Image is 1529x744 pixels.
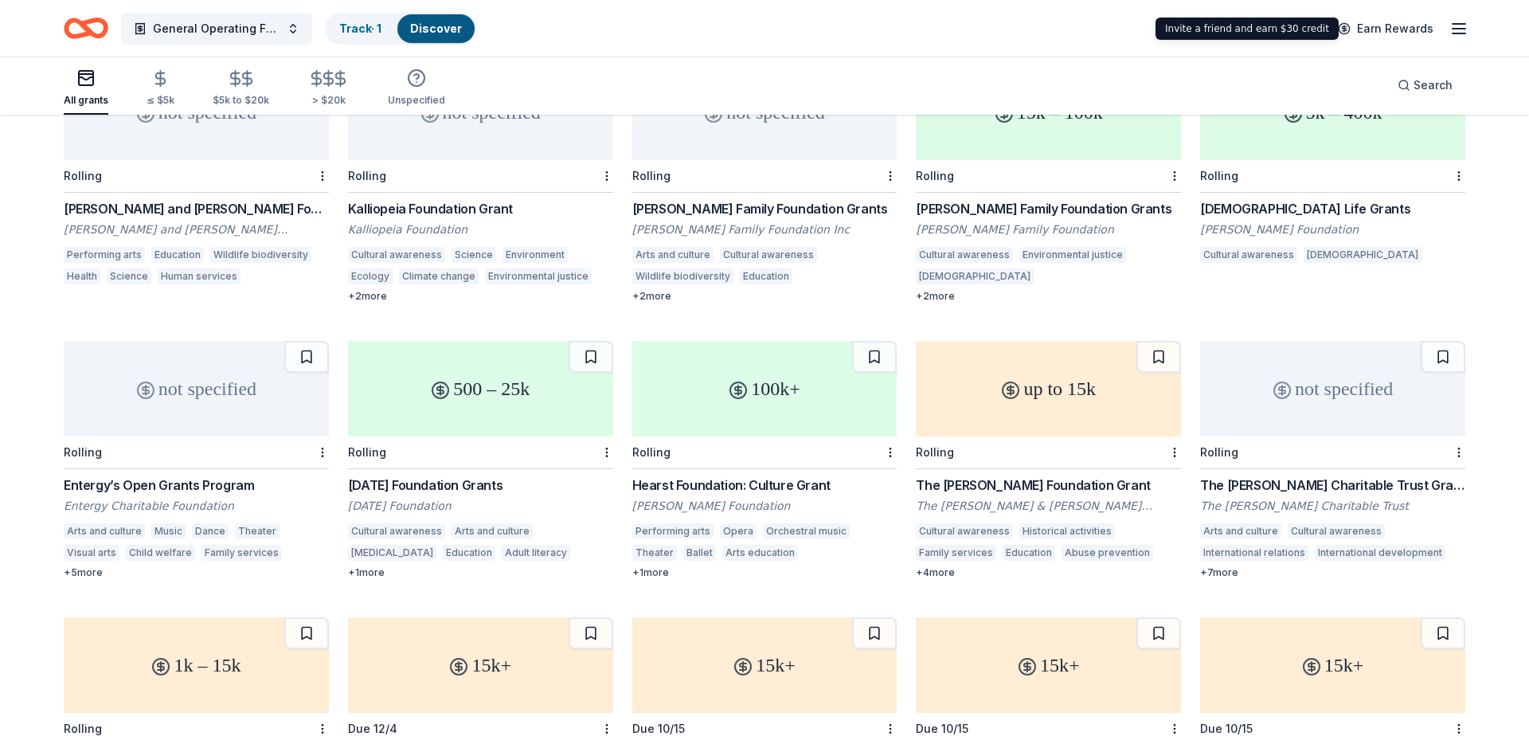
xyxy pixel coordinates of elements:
div: [PERSON_NAME] Foundation [632,498,897,514]
button: ≤ $5k [147,63,174,115]
div: Due 10/15 [632,722,685,735]
div: International relations [1200,545,1308,561]
div: Orchestral music [763,523,850,539]
div: Cultural awareness [1288,523,1385,539]
span: Search [1414,76,1453,95]
div: Education [1003,545,1055,561]
div: [PERSON_NAME] Family Foundation Grants [916,199,1181,218]
div: [DEMOGRAPHIC_DATA] Life Grants [1200,199,1465,218]
div: Unspecified [388,94,445,107]
div: Rolling [632,445,671,459]
div: The [PERSON_NAME] Charitable Trust [1200,498,1465,514]
div: Education [740,268,792,284]
div: Abuse prevention [1062,545,1153,561]
div: Artist's services [804,545,889,561]
div: Music [151,523,186,539]
a: not specifiedRollingThe [PERSON_NAME] Charitable Trust GrantThe [PERSON_NAME] Charitable TrustArt... [1200,341,1465,579]
div: Cultural awareness [916,247,1013,263]
div: [PERSON_NAME] Foundation [1200,221,1465,237]
a: 500 – 25kRolling[DATE] Foundation Grants[DATE] FoundationCultural awarenessArts and culture[MEDIC... [348,341,613,579]
div: [DATE] Foundation Grants [348,476,613,495]
button: General Operating Fund [121,13,312,45]
a: 100k+RollingHearst Foundation: Culture Grant[PERSON_NAME] FoundationPerforming artsOperaOrchestra... [632,341,897,579]
div: Wildlife biodiversity [632,268,733,284]
div: Family services [916,545,996,561]
div: The [PERSON_NAME] Charitable Trust Grant [1200,476,1465,495]
a: Home [64,10,108,47]
div: [PERSON_NAME] and [PERSON_NAME] Foundation Grant [64,199,329,218]
div: Historical activities [1019,523,1115,539]
a: Track· 1 [339,22,381,35]
div: Special population support [1040,268,1174,284]
div: Climate change [399,268,479,284]
div: [DEMOGRAPHIC_DATA] [1304,247,1421,263]
div: 15k+ [632,617,897,713]
div: [MEDICAL_DATA] [348,545,436,561]
div: 500 – 25k [348,341,613,437]
div: Environmental justice [1019,247,1126,263]
div: Environmental justice [485,268,592,284]
div: Rolling [916,169,954,182]
a: 15k – 100kRolling[PERSON_NAME] Family Foundation Grants[PERSON_NAME] Family FoundationCultural aw... [916,65,1181,303]
button: > $20k [307,63,350,115]
div: Rolling [916,445,954,459]
div: Arts education [722,545,798,561]
div: Arts and culture [64,523,145,539]
div: + 5 more [64,566,329,579]
div: Kalliopeia Foundation Grant [348,199,613,218]
button: All grants [64,62,108,115]
div: Visual arts [64,545,119,561]
div: Child welfare [126,545,195,561]
div: Cultural awareness [916,523,1013,539]
div: Arts and culture [632,247,714,263]
div: The [PERSON_NAME] & [PERSON_NAME] Foundation [916,498,1181,514]
div: Due 12/4 [348,722,397,735]
div: Theater [632,545,677,561]
div: Rolling [1200,169,1238,182]
div: Human services [158,268,240,284]
div: Performing arts [64,247,145,263]
div: Cultural awareness [1200,247,1297,263]
a: not specifiedRolling[PERSON_NAME] Family Foundation Grants[PERSON_NAME] Family Foundation IncArts... [632,65,897,303]
div: [DEMOGRAPHIC_DATA] [916,268,1034,284]
div: Science [452,247,496,263]
div: 100k+ [632,341,897,437]
div: Rolling [1200,445,1238,459]
div: ≤ $5k [147,94,174,107]
div: Ballet [683,545,716,561]
div: Entergy’s Open Grants Program [64,476,329,495]
div: Education [443,545,495,561]
div: not specified [64,341,329,437]
div: Rolling [348,169,386,182]
div: 1k – 15k [64,617,329,713]
div: 15k+ [916,617,1181,713]
div: [PERSON_NAME] Family Foundation Grants [632,199,897,218]
a: not specifiedRollingEntergy’s Open Grants ProgramEntergy Charitable FoundationArts and cultureMus... [64,341,329,579]
div: Environment [502,247,568,263]
div: Arts and culture [1200,523,1281,539]
div: Wildlife biodiversity [210,247,311,263]
div: [PERSON_NAME] Family Foundation Inc [632,221,897,237]
div: Due 10/15 [1200,722,1253,735]
div: Rolling [64,445,102,459]
div: Opera [720,523,757,539]
div: 15k+ [1200,617,1465,713]
div: + 2 more [348,290,613,303]
button: Search [1385,69,1465,101]
div: Invite a friend and earn $30 credit [1156,18,1339,40]
button: $5k to $20k [213,63,269,115]
a: not specifiedRollingKalliopeia Foundation GrantKalliopeia FoundationCultural awarenessScienceEnvi... [348,65,613,303]
div: + 7 more [1200,566,1465,579]
div: > $20k [307,94,350,107]
div: Rolling [64,722,102,735]
span: General Operating Fund [153,19,280,38]
div: [DATE] Foundation [348,498,613,514]
div: + 1 more [348,566,613,579]
div: + 2 more [632,290,897,303]
div: Hearst Foundation: Culture Grant [632,476,897,495]
div: Dance [192,523,229,539]
div: Due 10/15 [916,722,968,735]
div: Cultural awareness [348,523,445,539]
div: Theater [235,523,280,539]
div: Adult literacy [502,545,570,561]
